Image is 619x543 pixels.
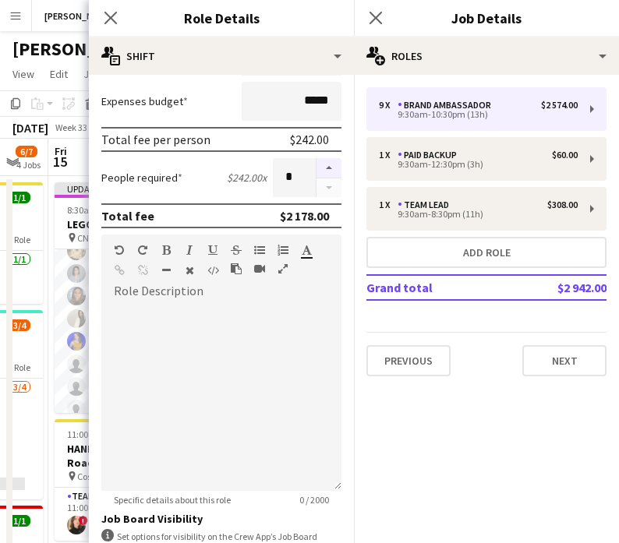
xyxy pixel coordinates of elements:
[77,471,153,482] span: Costco Newmarket
[366,345,451,376] button: Previous
[508,275,607,300] td: $2 942.00
[9,192,30,203] span: 1/1
[52,153,67,171] span: 15
[55,442,229,470] h3: HANDFUEL - Costco Roadshow Newmarket
[278,244,288,256] button: Ordered List
[379,210,578,218] div: 9:30am-8:30pm (11h)
[379,100,398,111] div: 9 x
[51,122,90,133] span: Week 33
[398,100,497,111] div: Brand Ambassador
[101,512,341,526] h3: Job Board Visibility
[12,120,48,136] div: [DATE]
[552,150,578,160] div: $60.00
[79,516,88,525] span: !
[231,263,242,275] button: Paste as plain text
[9,319,30,331] span: 3/4
[101,208,154,224] div: Total fee
[55,419,229,541] app-job-card: 11:00am-7:00pm (8h)1/1HANDFUEL - Costco Roadshow Newmarket Costco Newmarket1 RoleTeam Lead1/111:0...
[522,345,607,376] button: Next
[67,428,153,440] span: 11:00am-7:00pm (8h)
[83,67,107,81] span: Jobs
[366,275,508,300] td: Grand total
[379,160,578,168] div: 9:30am-12:30pm (3h)
[379,150,398,160] div: 1 x
[207,244,218,256] button: Underline
[366,237,607,268] button: Add role
[101,171,182,185] label: People required
[301,244,312,256] button: Text Color
[101,132,210,147] div: Total fee per person
[44,64,74,84] a: Edit
[101,494,243,506] span: Specific details about this role
[77,64,113,84] a: Jobs
[9,515,30,527] span: 1/1
[398,199,455,210] div: Team Lead
[89,37,354,75] div: Shift
[184,264,195,277] button: Clear Formatting
[278,263,288,275] button: Fullscreen
[547,199,578,210] div: $308.00
[8,361,30,373] span: 1 Role
[541,100,578,111] div: $2 574.00
[50,67,68,81] span: Edit
[101,94,188,108] label: Expenses budget
[55,144,67,158] span: Fri
[317,158,341,178] button: Increase
[254,263,265,275] button: Insert video
[16,159,41,171] div: 4 Jobs
[67,204,153,216] span: 8:30am-8:30pm (12h)
[55,123,229,425] app-card-role: [PERSON_NAME][PERSON_NAME][PERSON_NAME][PERSON_NAME]Star [PERSON_NAME][PERSON_NAME][PERSON_NAME][...
[161,264,172,277] button: Horizontal Line
[8,234,30,245] span: 1 Role
[12,67,34,81] span: View
[290,132,329,147] div: $242.00
[231,244,242,256] button: Strikethrough
[137,244,148,256] button: Redo
[354,37,619,75] div: Roles
[161,244,172,256] button: Bold
[89,8,354,28] h3: Role Details
[254,244,265,256] button: Unordered List
[207,264,218,277] button: HTML Code
[184,244,195,256] button: Italic
[287,494,341,506] span: 0 / 2000
[280,208,329,224] div: $2 178.00
[32,1,214,31] button: [PERSON_NAME] Pure - Main Schedule
[379,111,578,118] div: 9:30am-10:30pm (13h)
[55,182,229,413] app-job-card: Updated8:30am-8:30pm (12h)11/14LEGO X She Built That @ CNE CNE3 Roles[PERSON_NAME][PERSON_NAME][P...
[55,217,229,231] h3: LEGO X She Built That @ CNE
[6,64,41,84] a: View
[55,488,229,541] app-card-role: Team Lead1/111:00am-7:00pm (8h)![PERSON_NAME]
[77,232,94,244] span: CNE
[398,150,463,160] div: Paid Backup
[354,8,619,28] h3: Job Details
[227,171,267,185] div: $242.00 x
[12,37,326,61] h1: [PERSON_NAME] Pure - Main Schedule
[114,244,125,256] button: Undo
[55,182,229,195] div: Updated
[379,199,398,210] div: 1 x
[16,146,37,157] span: 6/7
